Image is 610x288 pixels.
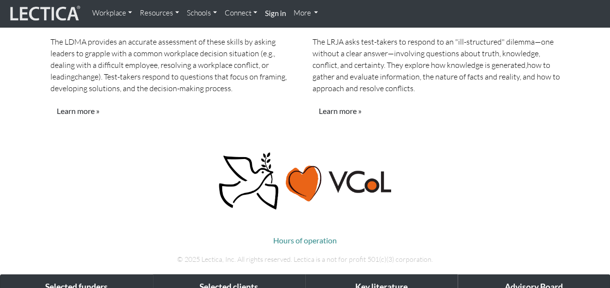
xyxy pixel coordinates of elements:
[265,9,286,17] strong: Sign in
[50,102,106,120] a: Learn more »
[313,102,368,120] a: Learn more »
[261,4,290,23] a: Sign in
[8,4,81,23] img: lecticalive
[183,4,221,23] a: Schools
[216,151,394,211] img: Peace, love, VCoL
[273,236,337,245] a: Hours of operation
[50,36,298,94] p: The LDMA provides an accurate assessment of these skills by asking leaders to grapple with a comm...
[221,4,261,23] a: Connect
[290,4,322,23] a: More
[136,4,183,23] a: Resources
[88,4,136,23] a: Workplace
[313,36,560,94] p: The LRJA asks test-takers to respond to an "ill-structured" dilemma—one without a clear answer—in...
[36,254,575,265] p: © 2025 Lectica, Inc. All rights reserved. Lectica is a not for profit 501(c)(3) corporation.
